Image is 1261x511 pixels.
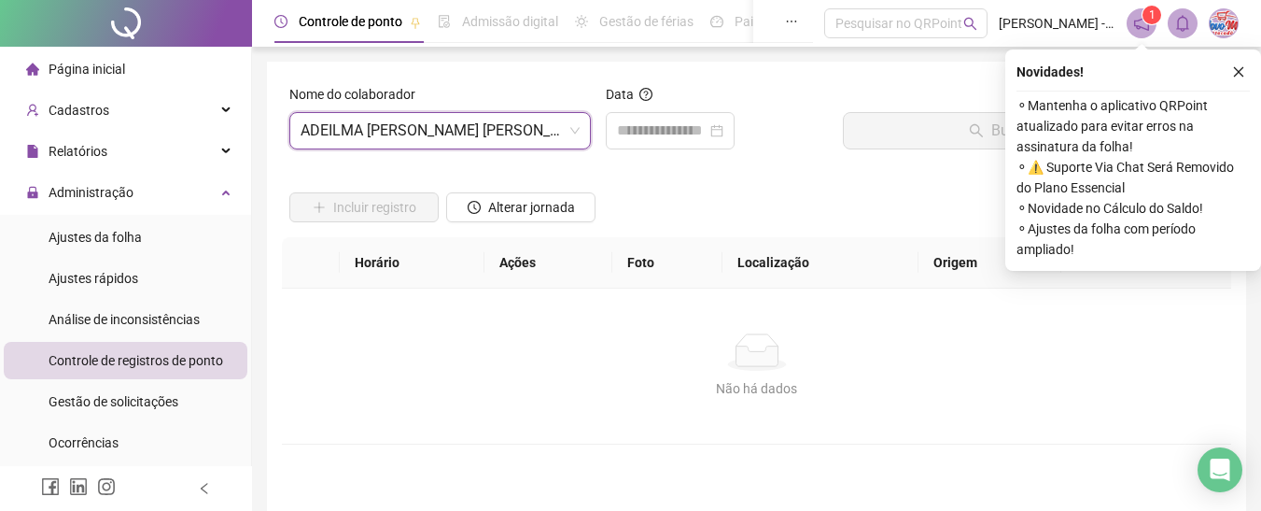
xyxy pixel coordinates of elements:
th: Localização [722,237,919,289]
span: Novidades ! [1016,62,1084,82]
span: dashboard [710,15,723,28]
span: question-circle [639,88,652,101]
img: 30682 [1210,9,1238,37]
span: Controle de ponto [299,14,402,29]
span: user-add [26,104,39,117]
span: home [26,63,39,76]
button: Incluir registro [289,192,439,222]
span: clock-circle [468,201,481,214]
sup: 1 [1142,6,1161,24]
span: Alterar jornada [488,197,575,218]
span: linkedin [69,477,88,496]
span: Cadastros [49,103,109,118]
span: Relatórios [49,144,107,159]
span: instagram [97,477,116,496]
span: Página inicial [49,62,125,77]
label: Nome do colaborador [289,84,427,105]
th: Foto [612,237,722,289]
span: Gestão de férias [599,14,694,29]
span: ellipsis [785,15,798,28]
span: sun [575,15,588,28]
span: left [198,482,211,495]
button: Alterar jornada [446,192,595,222]
div: Não há dados [304,378,1209,399]
span: [PERSON_NAME] - [PERSON_NAME] [999,13,1115,34]
span: notification [1133,15,1150,32]
span: lock [26,186,39,199]
span: Administração [49,185,133,200]
span: ⚬ ⚠️ Suporte Via Chat Será Removido do Plano Essencial [1016,157,1250,198]
span: ⚬ Ajustes da folha com período ampliado! [1016,219,1250,260]
span: file-done [438,15,451,28]
span: 1 [1149,8,1156,21]
a: Alterar jornada [446,202,595,217]
span: ⚬ Novidade no Cálculo do Saldo! [1016,198,1250,219]
span: file [26,145,39,158]
span: close [1232,65,1245,78]
span: Admissão digital [462,14,558,29]
span: Painel do DP [735,14,807,29]
span: Análise de inconsistências [49,312,200,327]
th: Origem [918,237,1061,289]
span: search [963,17,977,31]
span: pushpin [410,17,421,28]
th: Ações [484,237,612,289]
span: bell [1174,15,1191,32]
div: Open Intercom Messenger [1198,447,1242,492]
th: Horário [340,237,484,289]
span: Ajustes rápidos [49,271,138,286]
span: Data [606,87,634,102]
span: Ajustes da folha [49,230,142,245]
span: ⚬ Mantenha o aplicativo QRPoint atualizado para evitar erros na assinatura da folha! [1016,95,1250,157]
span: ADEILMA PEREIRA CERQUEIRA [301,113,580,149]
span: clock-circle [274,15,287,28]
span: facebook [41,477,60,496]
button: Buscar registros [843,112,1224,149]
span: Ocorrências [49,435,119,450]
span: Gestão de solicitações [49,394,178,409]
span: Controle de registros de ponto [49,353,223,368]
